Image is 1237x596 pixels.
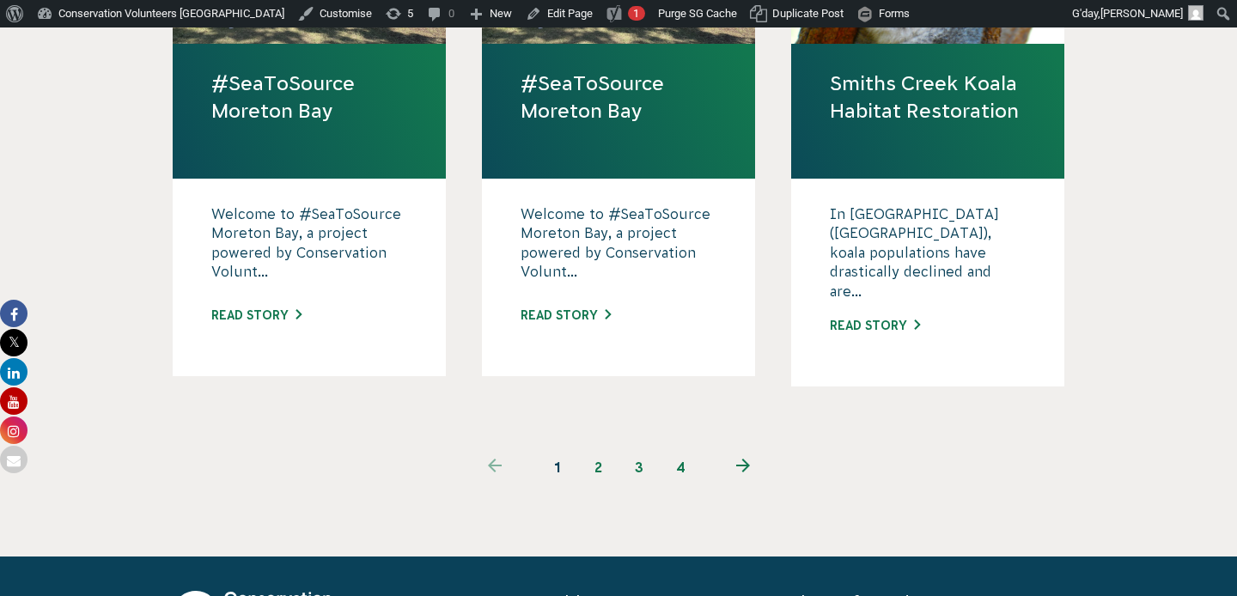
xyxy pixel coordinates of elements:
[521,70,716,125] a: #SeaToSource Moreton Bay
[521,204,716,290] p: Welcome to #SeaToSource Moreton Bay, a project powered by Conservation Volunt...
[211,308,302,322] a: Read story
[701,447,784,488] a: Next page
[211,70,407,125] a: #SeaToSource Moreton Bay
[633,7,639,20] span: 1
[830,70,1026,125] a: Smiths Creek Koala Habitat Restoration
[536,447,577,488] span: 1
[618,447,660,488] a: 3
[453,447,784,488] ul: Pagination
[211,204,407,290] p: Welcome to #SeaToSource Moreton Bay, a project powered by Conservation Volunt...
[830,319,920,332] a: Read story
[830,204,1026,301] p: In [GEOGRAPHIC_DATA] ([GEOGRAPHIC_DATA]), koala populations have drastically declined and are...
[521,308,611,322] a: Read story
[660,447,701,488] a: 4
[577,447,618,488] a: 2
[1100,7,1183,20] span: [PERSON_NAME]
